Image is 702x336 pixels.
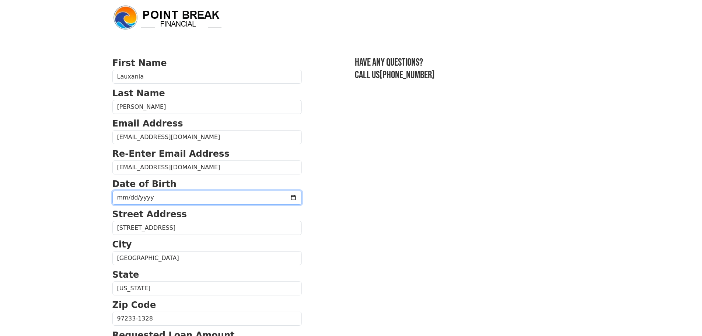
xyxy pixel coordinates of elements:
input: Email Address [112,130,302,144]
input: Last Name [112,100,302,114]
input: Street Address [112,221,302,235]
strong: State [112,270,139,280]
strong: Zip Code [112,300,156,310]
input: Re-Enter Email Address [112,160,302,174]
strong: Street Address [112,209,187,219]
h3: Call us [355,69,590,82]
strong: First Name [112,58,167,68]
strong: City [112,239,132,250]
a: [PHONE_NUMBER] [380,69,435,81]
h3: Have any questions? [355,56,590,69]
strong: Email Address [112,118,183,129]
img: logo.png [112,4,223,31]
strong: Last Name [112,88,165,98]
strong: Date of Birth [112,179,177,189]
input: First Name [112,70,302,84]
input: City [112,251,302,265]
strong: Re-Enter Email Address [112,149,230,159]
input: Zip Code [112,312,302,326]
